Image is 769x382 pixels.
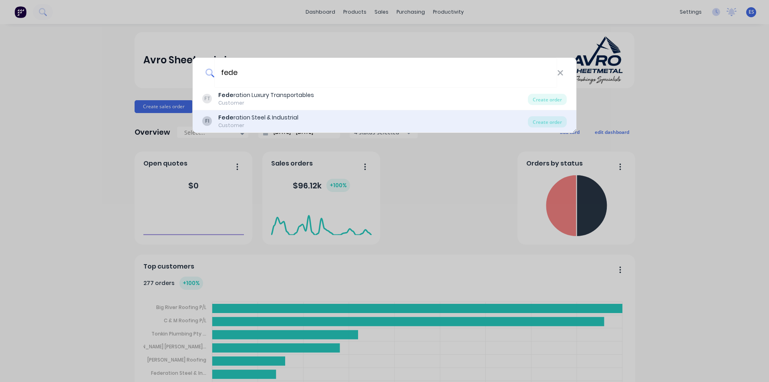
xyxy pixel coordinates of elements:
[202,94,212,103] div: FT
[218,99,314,107] div: Customer
[528,94,567,105] div: Create order
[218,91,314,99] div: ration Luxury Transportables
[202,116,212,126] div: FI
[218,113,298,122] div: ration Steel & Industrial
[218,113,234,121] b: Fede
[214,58,557,88] input: Enter a customer name to create a new order...
[218,122,298,129] div: Customer
[218,91,234,99] b: Fede
[528,116,567,127] div: Create order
